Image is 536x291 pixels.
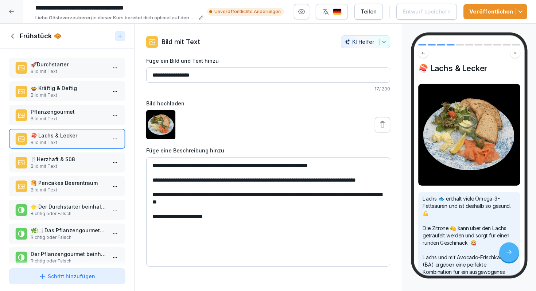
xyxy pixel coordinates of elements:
[146,100,390,107] label: Bild hochladen
[146,110,175,139] img: clul43xen000x3j6wzw7rgq0g.jpg
[9,247,125,267] div: Der Pflanzengourmet beinhaltet Nüsse.Richtig oder Falsch
[396,4,457,20] button: Entwurf speichern
[31,203,106,210] p: 🌟 Der Durchstarter beinhaltet ein Spiegelei.
[31,84,106,92] p: 🍲 Kräftig & Deftig
[146,147,390,154] label: Füge eine Beschreibung hinzu
[344,39,387,45] div: KI Helfer
[31,250,106,258] p: Der Pflanzengourmet beinhaltet Nüsse.
[31,187,106,193] p: Bild mit Text
[403,8,451,16] div: Entwurf speichern
[39,272,95,280] div: Schritt hinzufügen
[31,234,106,241] p: Richtig oder Falsch
[418,63,520,73] h4: 🍣 Lachs & Lecker
[418,84,520,186] img: Bild und Text Vorschau
[9,268,125,284] button: Schritt hinzufügen
[9,224,125,244] div: 🌿🍽️ Das Pflanzengourmet-Frühstück ist vegan.Richtig oder Falsch
[361,8,377,16] div: Teilen
[31,116,106,122] p: Bild mit Text
[469,8,521,16] div: Veröffentlichen
[31,61,106,68] p: 🚀Durchstarter
[31,108,106,116] p: Pflanzengourmet
[463,4,527,19] button: Veröffentlichen
[31,226,106,234] p: 🌿🍽️ Das Pflanzengourmet-Frühstück ist vegan.
[31,132,106,139] p: 🍣 Lachs & Lecker
[354,4,383,20] button: Teilen
[31,210,106,217] p: Richtig oder Falsch
[31,163,106,170] p: Bild mit Text
[31,92,106,98] p: Bild mit Text
[9,105,125,125] div: PflanzengourmetBild mit Text
[31,258,106,264] p: Richtig oder Falsch
[31,179,106,187] p: 🥞 Pancakes Beerentraum
[31,139,106,146] p: Bild mit Text
[341,35,390,48] button: KI Helfer
[35,14,196,22] p: Liebe Gästeverzauberer/in dieser Kurs bereitet dich optimal auf den Verkauf unserer Speisen in [P...
[31,155,106,163] p: 🍴Herzhaft & Süß
[162,37,200,47] p: Bild mit Text
[9,176,125,196] div: 🥞 Pancakes BeerentraumBild mit Text
[214,8,281,15] p: Unveröffentlichte Änderungen
[20,32,62,40] h1: Frühstück 🧇
[9,152,125,172] div: 🍴Herzhaft & SüßBild mit Text
[333,8,342,15] img: de.svg
[9,81,125,101] div: 🍲 Kräftig & DeftigBild mit Text
[9,200,125,220] div: 🌟 Der Durchstarter beinhaltet ein Spiegelei.Richtig oder Falsch
[9,129,125,149] div: 🍣 Lachs & LeckerBild mit Text
[31,68,106,75] p: Bild mit Text
[9,58,125,78] div: 🚀DurchstarterBild mit Text
[146,86,390,92] p: 17 / 200
[146,57,390,65] label: Füge ein Bild und Text hinzu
